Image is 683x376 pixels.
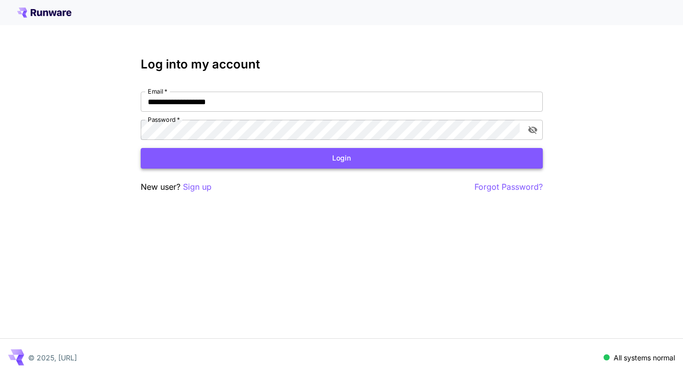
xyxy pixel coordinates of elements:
label: Email [148,87,167,96]
p: © 2025, [URL] [28,352,77,363]
h3: Log into my account [141,57,543,71]
button: Sign up [183,181,212,193]
label: Password [148,115,180,124]
button: toggle password visibility [524,121,542,139]
p: New user? [141,181,212,193]
button: Forgot Password? [474,181,543,193]
p: All systems normal [614,352,675,363]
button: Login [141,148,543,169]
